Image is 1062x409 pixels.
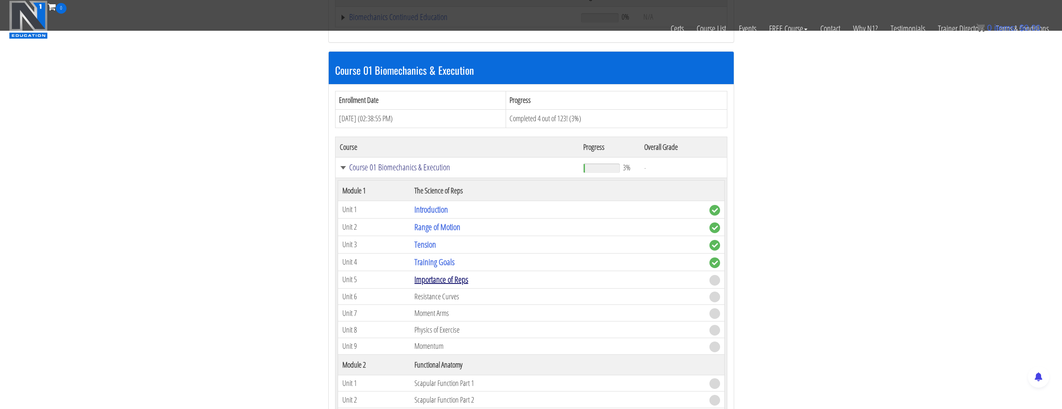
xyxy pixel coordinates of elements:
[410,288,705,305] td: Resistance Curves
[410,391,705,408] td: Scapular Function Part 2
[640,137,727,157] th: Overall Grade
[410,375,705,391] td: Scapular Function Part 1
[340,163,575,172] a: Course 01 Biomechanics & Execution
[990,14,1055,44] a: Terms & Conditions
[335,109,506,128] td: [DATE] (02:38:55 PM)
[338,218,410,236] td: Unit 2
[623,163,631,172] span: 3%
[506,109,727,128] td: Completed 4 out of 123! (3%)
[814,14,847,44] a: Contact
[338,305,410,321] td: Unit 7
[414,274,468,285] a: Importance of Reps
[338,236,410,253] td: Unit 3
[709,205,720,216] span: complete
[9,0,48,39] img: n1-education
[994,23,1017,32] span: items:
[410,305,705,321] td: Moment Arms
[338,338,410,354] td: Unit 9
[506,91,727,110] th: Progress
[338,253,410,271] td: Unit 4
[763,14,814,44] a: FREE Course
[709,240,720,251] span: complete
[579,137,640,157] th: Progress
[338,375,410,391] td: Unit 1
[335,91,506,110] th: Enrollment Date
[640,157,727,178] td: -
[1019,23,1024,32] span: $
[932,14,990,44] a: Trainer Directory
[410,180,705,201] th: The Science of Reps
[732,14,763,44] a: Events
[414,221,460,233] a: Range of Motion
[338,271,410,288] td: Unit 5
[335,64,727,76] h3: Course 01 Biomechanics & Execution
[976,23,985,32] img: icon11.png
[414,239,436,250] a: Tension
[847,14,884,44] a: Why N1?
[338,321,410,338] td: Unit 8
[414,256,454,268] a: Training Goals
[410,338,705,354] td: Momentum
[987,23,992,32] span: 0
[414,204,448,215] a: Introduction
[338,288,410,305] td: Unit 6
[690,14,732,44] a: Course List
[884,14,932,44] a: Testimonials
[410,354,705,375] th: Functional Anatomy
[410,321,705,338] td: Physics of Exercise
[664,14,690,44] a: Certs
[976,23,1041,32] a: 0 items: $0.00
[338,391,410,408] td: Unit 2
[709,257,720,268] span: complete
[709,222,720,233] span: complete
[338,354,410,375] th: Module 2
[1019,23,1041,32] bdi: 0.00
[335,137,579,157] th: Course
[56,3,67,14] span: 0
[338,201,410,218] td: Unit 1
[338,180,410,201] th: Module 1
[48,1,67,12] a: 0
